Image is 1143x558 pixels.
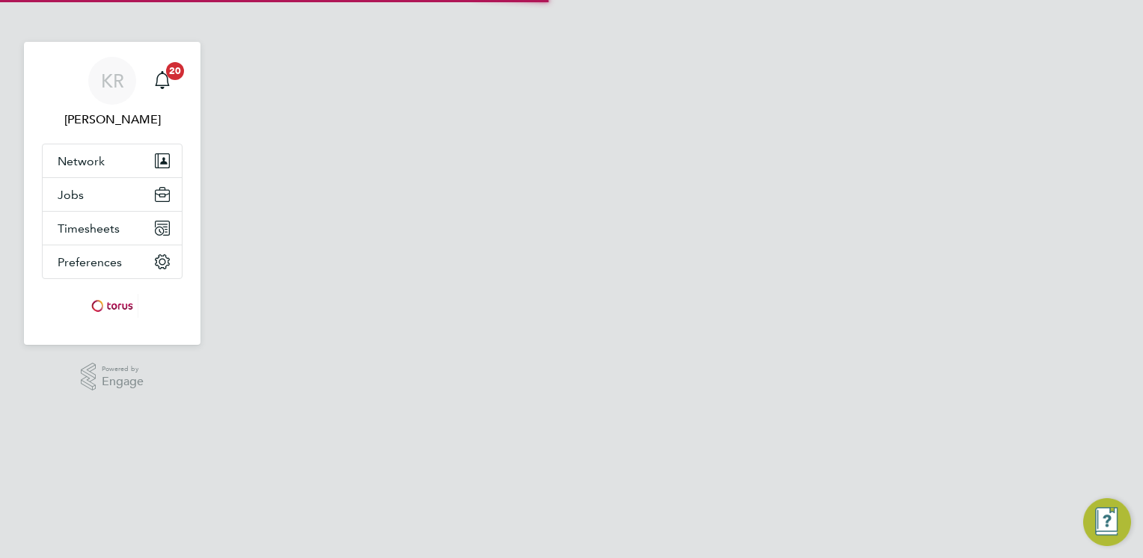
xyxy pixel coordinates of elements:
[43,212,182,245] button: Timesheets
[42,111,183,129] span: Karen Robinson
[43,245,182,278] button: Preferences
[24,42,200,345] nav: Main navigation
[58,188,84,202] span: Jobs
[1083,498,1131,546] button: Engage Resource Center
[58,255,122,269] span: Preferences
[147,57,177,105] a: 20
[58,221,120,236] span: Timesheets
[42,294,183,318] a: Go to home page
[43,178,182,211] button: Jobs
[86,294,138,318] img: torus-logo-retina.png
[43,144,182,177] button: Network
[102,375,144,388] span: Engage
[81,363,144,391] a: Powered byEngage
[101,71,124,91] span: KR
[42,57,183,129] a: KR[PERSON_NAME]
[166,62,184,80] span: 20
[102,363,144,375] span: Powered by
[58,154,105,168] span: Network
